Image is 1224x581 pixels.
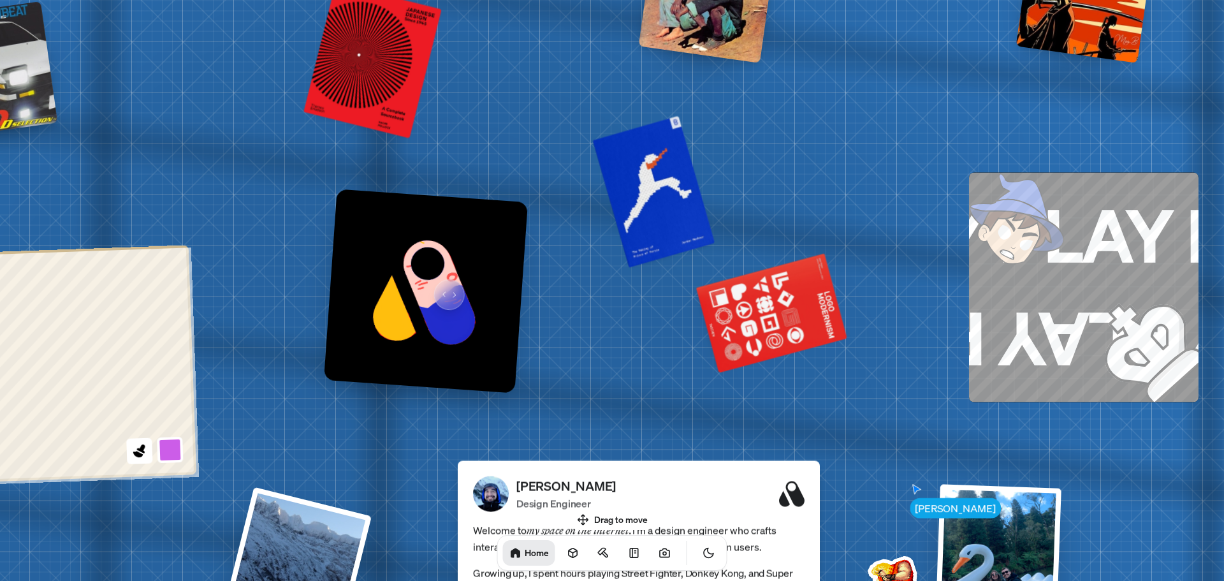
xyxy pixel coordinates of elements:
a: PLAY PLAY PLAY PLAY PLAY PLAY PLAY PLAYPLAY PLAY PLAY PLAY PLAY PLAY PLAY PLAY [969,172,1198,402]
h1: Home [525,547,549,559]
img: Profile Picture [473,476,509,511]
a: Home [503,540,555,566]
img: Horse [969,172,1198,402]
p: Design Engineer [516,496,616,511]
p: [PERSON_NAME] [516,476,616,496]
button: Toggle Theme [696,540,722,566]
img: Logo variation 67 [324,189,528,393]
span: Welcome to I'm a design engineer who crafts interactions that spark joy, delight, and a sense of ... [473,522,805,555]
